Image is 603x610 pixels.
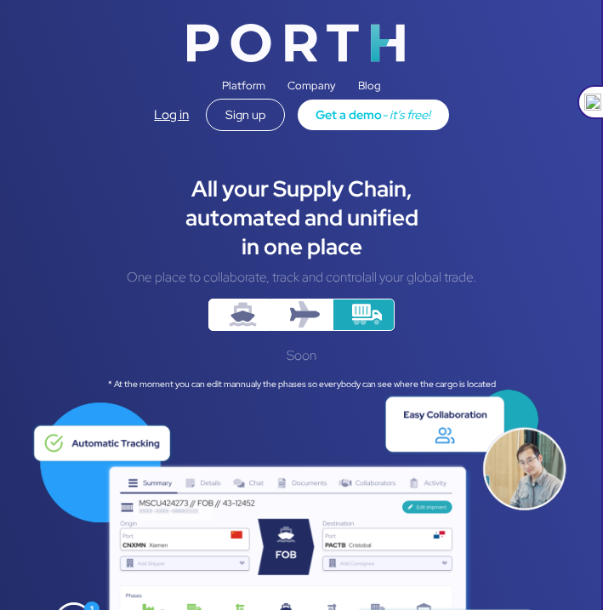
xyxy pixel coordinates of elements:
div: One place to collaborate, track and control [127,268,365,286]
div: All your Supply Chain, [30,174,572,203]
div: * At the moment you can edit mannualy the phases so everybody can see where the cargo is located [30,378,572,390]
a: Get a demo- it’s free! [298,100,449,130]
a: Company [276,67,347,104]
img: truck-container.svg [352,299,382,329]
a: Blog [347,67,392,104]
span: - it’s free! [382,106,430,123]
a: Platform [212,67,277,104]
span: Get a demo [316,106,382,123]
a: Log in [154,106,189,123]
div: all your global trade. [365,268,476,286]
div: in one place [30,232,572,261]
img: plane.svg [290,299,320,329]
img: ship.svg [228,299,258,329]
div: Soon [30,346,572,364]
div: automated and unified [30,203,572,232]
div: Sign up [206,99,284,131]
a: Sign up [206,105,284,123]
